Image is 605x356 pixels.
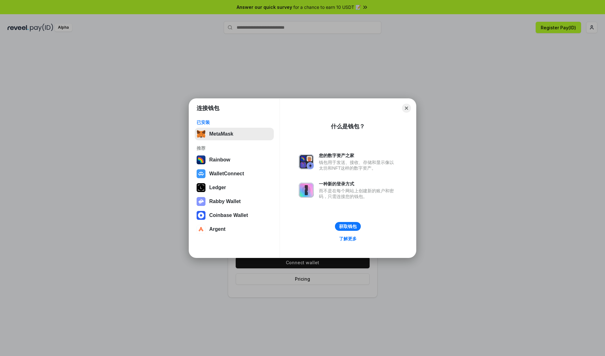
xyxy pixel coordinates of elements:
[319,181,397,187] div: 一种新的登录方式
[195,209,274,222] button: Coinbase Wallet
[319,153,397,158] div: 您的数字资产之家
[299,183,314,198] img: svg+xml,%3Csvg%20xmlns%3D%22http%3A%2F%2Fwww.w3.org%2F2000%2Fsvg%22%20fill%3D%22none%22%20viewBox...
[195,195,274,208] button: Rabby Wallet
[197,155,205,164] img: svg+xml,%3Csvg%20width%3D%22120%22%20height%3D%22120%22%20viewBox%3D%220%200%20120%20120%22%20fil...
[197,225,205,234] img: svg+xml,%3Csvg%20width%3D%2228%22%20height%3D%2228%22%20viewBox%3D%220%200%2028%2028%22%20fill%3D...
[197,130,205,138] img: svg+xml,%3Csvg%20fill%3D%22none%22%20height%3D%2233%22%20viewBox%3D%220%200%2035%2033%22%20width%...
[197,104,219,112] h1: 连接钱包
[319,160,397,171] div: 钱包用于发送、接收、存储和显示像以太坊和NFT这样的数字资产。
[209,171,244,177] div: WalletConnect
[195,181,274,194] button: Ledger
[197,197,205,206] img: svg+xml,%3Csvg%20xmlns%3D%22http%3A%2F%2Fwww.w3.org%2F2000%2Fsvg%22%20fill%3D%22none%22%20viewBox...
[335,235,360,243] a: 了解更多
[402,104,411,113] button: Close
[209,226,226,232] div: Argent
[195,154,274,166] button: Rainbow
[197,169,205,178] img: svg+xml,%3Csvg%20width%3D%2228%22%20height%3D%2228%22%20viewBox%3D%220%200%2028%2028%22%20fill%3D...
[209,185,226,190] div: Ledger
[209,157,230,163] div: Rainbow
[209,131,233,137] div: MetaMask
[195,128,274,140] button: MetaMask
[195,167,274,180] button: WalletConnect
[197,183,205,192] img: svg+xml,%3Csvg%20xmlns%3D%22http%3A%2F%2Fwww.w3.org%2F2000%2Fsvg%22%20width%3D%2228%22%20height%3...
[339,224,357,229] div: 获取钱包
[331,123,365,130] div: 什么是钱包？
[299,154,314,169] img: svg+xml,%3Csvg%20xmlns%3D%22http%3A%2F%2Fwww.w3.org%2F2000%2Fsvg%22%20fill%3D%22none%22%20viewBox...
[209,213,248,218] div: Coinbase Wallet
[195,223,274,236] button: Argent
[319,188,397,199] div: 而不是在每个网站上创建新的账户和密码，只需连接您的钱包。
[339,236,357,242] div: 了解更多
[197,211,205,220] img: svg+xml,%3Csvg%20width%3D%2228%22%20height%3D%2228%22%20viewBox%3D%220%200%2028%2028%22%20fill%3D...
[197,145,272,151] div: 推荐
[209,199,241,204] div: Rabby Wallet
[335,222,361,231] button: 获取钱包
[197,120,272,125] div: 已安装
